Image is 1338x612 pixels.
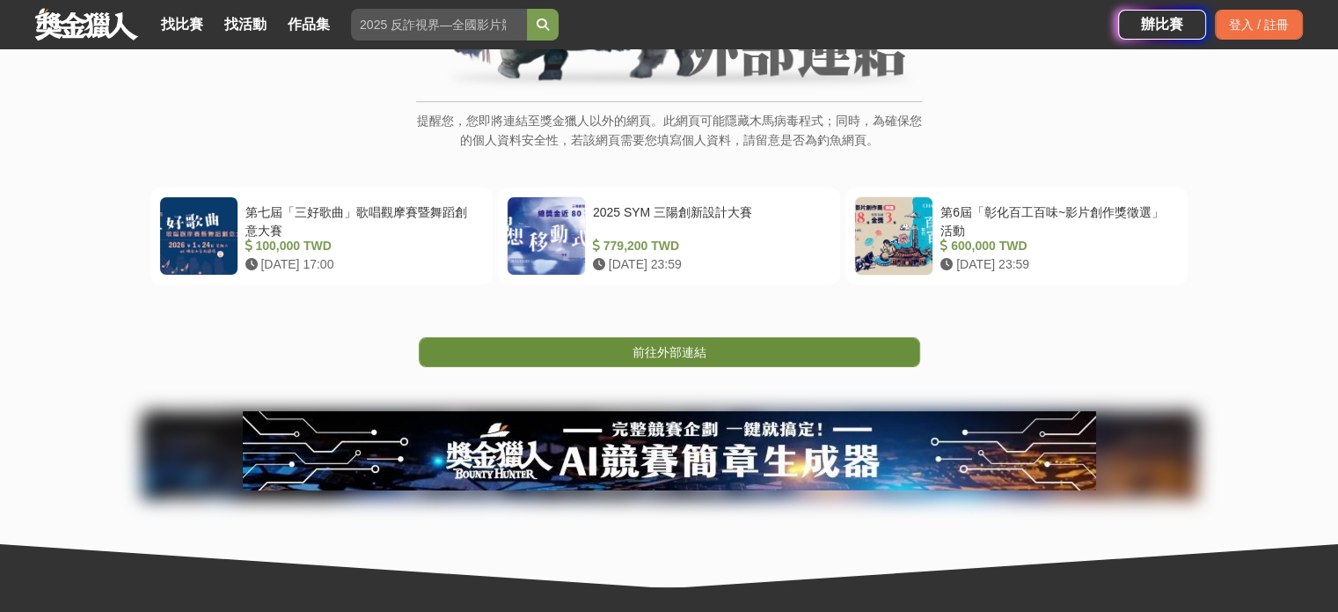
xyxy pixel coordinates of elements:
[1215,10,1303,40] div: 登入 / 註冊
[243,411,1096,490] img: e66c81bb-b616-479f-8cf1-2a61d99b1888.jpg
[245,237,477,255] div: 100,000 TWD
[419,337,920,367] a: 前往外部連結
[593,237,824,255] div: 779,200 TWD
[940,255,1172,274] div: [DATE] 23:59
[940,203,1172,237] div: 第6屆「彰化百工百味~影片創作獎徵選」活動
[281,12,337,37] a: 作品集
[416,111,922,168] p: 提醒您，您即將連結至獎金獵人以外的網頁。此網頁可能隱藏木馬病毒程式；同時，為確保您的個人資料安全性，若該網頁需要您填寫個人資料，請留意是否為釣魚網頁。
[940,237,1172,255] div: 600,000 TWD
[632,345,706,359] span: 前往外部連結
[498,188,840,284] a: 2025 SYM 三陽創新設計大賽 779,200 TWD [DATE] 23:59
[1118,10,1206,40] a: 辦比賽
[351,9,527,41] input: 2025 反詐視界—全國影片競賽
[154,12,210,37] a: 找比賽
[845,188,1188,284] a: 第6屆「彰化百工百味~影片創作獎徵選」活動 600,000 TWD [DATE] 23:59
[593,203,824,237] div: 2025 SYM 三陽創新設計大賽
[245,255,477,274] div: [DATE] 17:00
[217,12,274,37] a: 找活動
[245,203,477,237] div: 第七屆「三好歌曲」歌唱觀摩賽暨舞蹈創意大賽
[150,188,493,284] a: 第七屆「三好歌曲」歌唱觀摩賽暨舞蹈創意大賽 100,000 TWD [DATE] 17:00
[593,255,824,274] div: [DATE] 23:59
